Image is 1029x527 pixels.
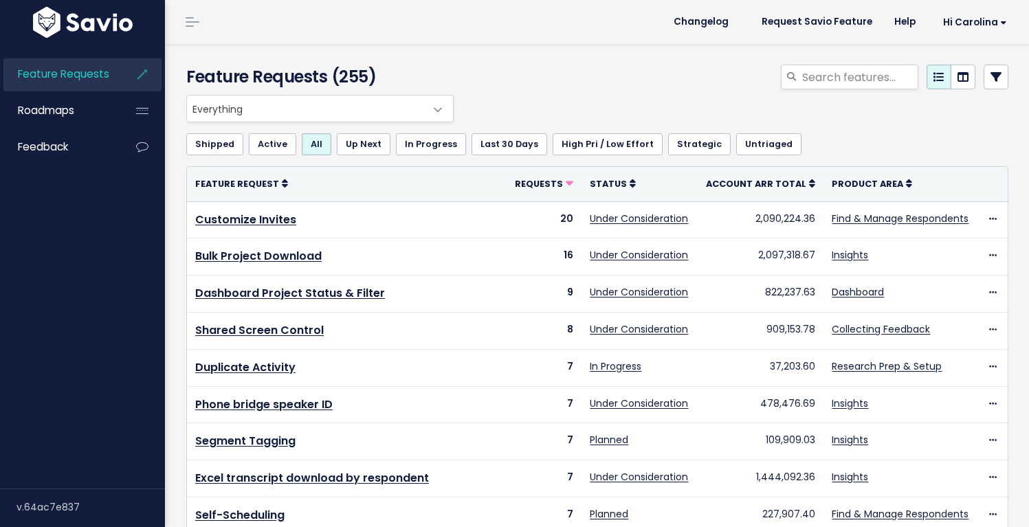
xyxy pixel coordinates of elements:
[337,133,390,155] a: Up Next
[736,133,801,155] a: Untriaged
[590,248,688,262] a: Under Consideration
[30,7,136,38] img: logo-white.9d6f32f41409.svg
[832,285,884,299] a: Dashboard
[832,396,868,410] a: Insights
[507,423,582,460] td: 7
[507,349,582,386] td: 7
[590,396,688,410] a: Under Consideration
[186,65,447,89] h4: Feature Requests (255)
[674,17,729,27] span: Changelog
[507,312,582,349] td: 8
[195,177,288,190] a: Feature Request
[832,212,969,225] a: Find & Manage Respondents
[18,67,109,81] span: Feature Requests
[590,507,628,521] a: Planned
[832,507,969,521] a: Find & Manage Respondents
[3,95,114,126] a: Roadmaps
[195,470,429,486] a: Excel transcript download by respondent
[697,423,823,460] td: 109,909.03
[396,133,466,155] a: In Progress
[590,322,688,336] a: Under Consideration
[832,248,868,262] a: Insights
[195,285,385,301] a: Dashboard Project Status & Filter
[832,178,903,190] span: Product Area
[751,12,883,32] a: Request Savio Feature
[186,95,454,122] span: Everything
[472,133,547,155] a: Last 30 Days
[195,359,296,375] a: Duplicate Activity
[3,131,114,163] a: Feedback
[832,322,930,336] a: Collecting Feedback
[249,133,296,155] a: Active
[195,396,333,412] a: Phone bridge speaker ID
[590,177,636,190] a: Status
[507,460,582,497] td: 7
[195,507,285,523] a: Self-Scheduling
[590,285,688,299] a: Under Consideration
[507,386,582,423] td: 7
[832,359,942,373] a: Research Prep & Setup
[3,58,114,90] a: Feature Requests
[16,489,165,525] div: v.64ac7e837
[668,133,731,155] a: Strategic
[697,312,823,349] td: 909,153.78
[697,276,823,313] td: 822,237.63
[302,133,331,155] a: All
[590,359,641,373] a: In Progress
[590,433,628,447] a: Planned
[195,212,296,227] a: Customize Invites
[507,276,582,313] td: 9
[832,177,912,190] a: Product Area
[507,238,582,276] td: 16
[883,12,927,32] a: Help
[697,349,823,386] td: 37,203.60
[706,177,815,190] a: Account ARR Total
[832,470,868,484] a: Insights
[515,177,573,190] a: Requests
[590,178,627,190] span: Status
[697,201,823,238] td: 2,090,224.36
[553,133,663,155] a: High Pri / Low Effort
[706,178,806,190] span: Account ARR Total
[943,17,1007,27] span: Hi Carolina
[697,460,823,497] td: 1,444,092.36
[927,12,1018,33] a: Hi Carolina
[186,133,243,155] a: Shipped
[18,103,74,117] span: Roadmaps
[18,139,68,154] span: Feedback
[195,248,322,264] a: Bulk Project Download
[195,322,324,338] a: Shared Screen Control
[186,133,1008,155] ul: Filter feature requests
[590,212,688,225] a: Under Consideration
[195,178,279,190] span: Feature Request
[195,433,296,449] a: Segment Tagging
[697,386,823,423] td: 478,476.69
[697,238,823,276] td: 2,097,318.67
[590,470,688,484] a: Under Consideration
[801,65,918,89] input: Search features...
[187,96,425,122] span: Everything
[515,178,563,190] span: Requests
[507,201,582,238] td: 20
[832,433,868,447] a: Insights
